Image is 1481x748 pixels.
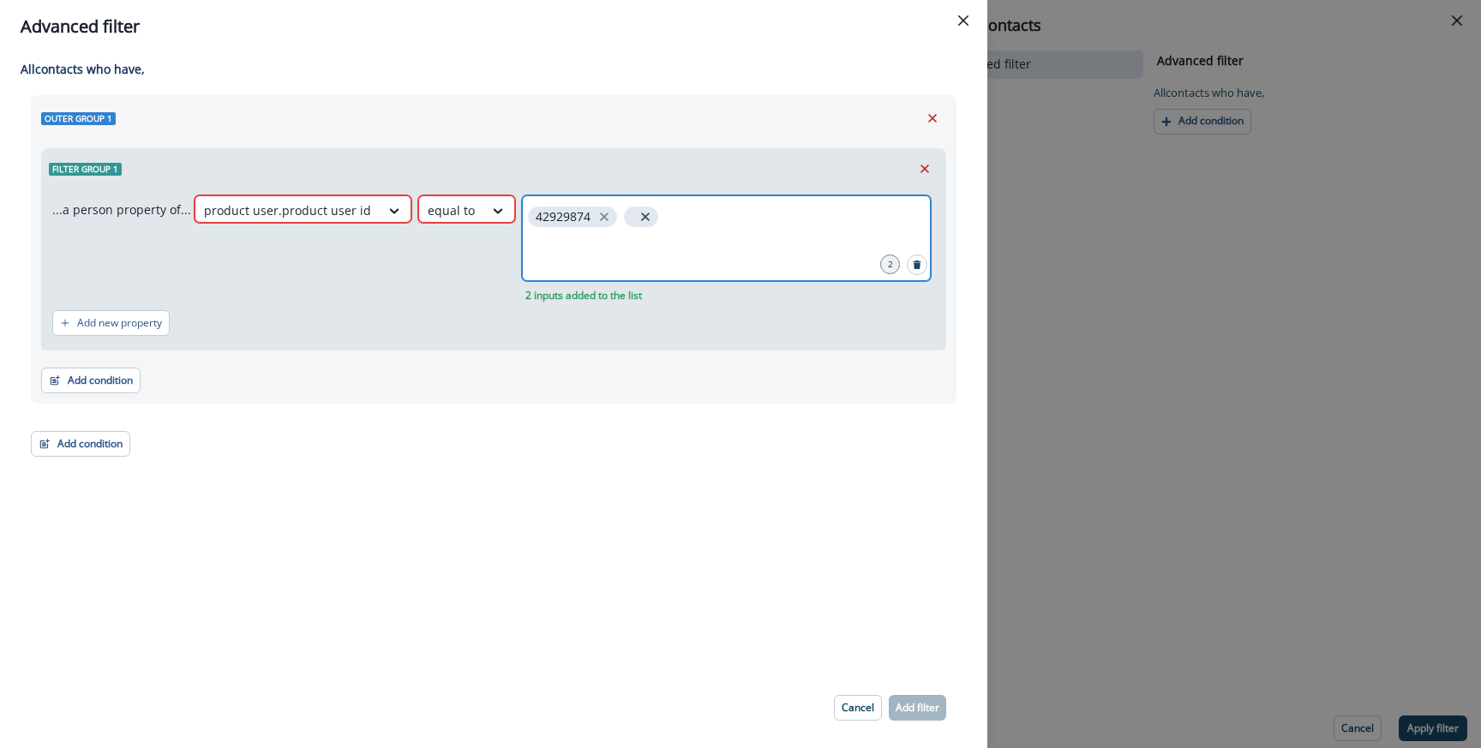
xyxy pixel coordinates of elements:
[880,254,900,274] div: 2
[522,288,645,303] p: 2 inputs added to the list
[907,254,927,275] button: Search
[950,7,977,34] button: Close
[637,208,654,225] button: close
[52,310,170,336] button: Add new property
[889,695,946,721] button: Add filter
[596,208,613,225] button: close
[896,702,939,714] p: Add filter
[52,200,191,218] p: ...a person property of...
[911,156,938,182] button: Remove
[21,60,956,78] p: All contact s who have,
[41,112,116,125] span: Outer group 1
[77,317,162,329] p: Add new property
[919,105,946,131] button: Remove
[536,210,591,224] p: 42929874
[834,695,882,721] button: Cancel
[31,431,130,457] button: Add condition
[842,702,874,714] p: Cancel
[21,14,967,39] div: Advanced filter
[49,163,122,176] span: Filter group 1
[41,368,141,393] button: Add condition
